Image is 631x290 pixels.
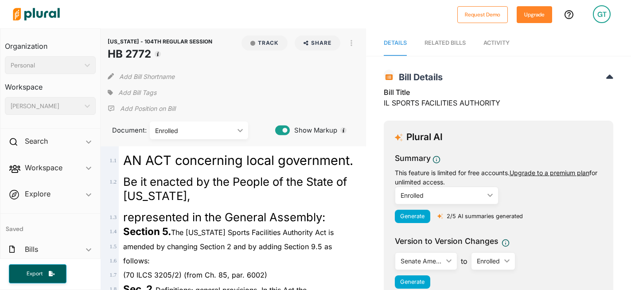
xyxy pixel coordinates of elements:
span: Activity [483,39,510,46]
span: The [US_STATE] Sports Facilities Authority Act is [123,228,334,237]
span: Export [20,270,49,278]
span: AN ACT concerning local government. [123,153,353,168]
span: 1 . 2 [109,179,117,185]
span: (70 ILCS 3205/2) (from Ch. 85, par. 6002) [123,270,267,279]
h2: Bills [25,244,38,254]
div: Enrolled [477,256,501,266]
span: represented in the General Assembly: [123,210,325,224]
div: IL SPORTS FACILITIES AUTHORITY [384,87,613,114]
button: Generate [395,210,430,223]
a: Upgrade [517,10,552,19]
span: amended by changing Section 2 and by adding Section 9.5 as [123,242,332,251]
p: 2/5 AI summaries generated [447,212,523,220]
h3: Bill Title [384,87,613,98]
span: 1 . 7 [109,272,117,278]
a: GT [586,2,618,27]
span: Add Bill Tags [118,88,156,97]
span: Generate [400,278,425,285]
div: Tooltip anchor [154,50,162,58]
h3: Workspace [5,74,96,94]
a: RELATED BILLS [425,31,466,56]
h3: Summary [395,153,431,164]
a: Upgrade to a premium plan [510,169,589,176]
span: 1 . 5 [109,243,117,250]
button: Request Demo [457,6,508,23]
button: Track [241,35,288,51]
h4: Saved [0,214,100,235]
span: Details [384,39,407,46]
button: Add Bill Shortname [119,69,175,83]
div: Senate Amendment 002 [401,256,443,266]
div: GT [593,5,611,23]
div: [PERSON_NAME] [11,102,81,111]
span: 1 . 1 [109,157,117,164]
p: Add Position on Bill [120,104,175,113]
div: Personal [11,61,81,70]
div: Tooltip anchor [339,126,347,134]
span: Version to Version Changes [395,235,498,247]
strong: Section 5. [123,225,171,237]
h2: Workspace [25,163,62,172]
span: [US_STATE] - 104TH REGULAR SESSION [108,38,212,45]
span: Be it enacted by the People of the State of [US_STATE], [123,175,347,203]
span: Bill Details [394,72,443,82]
div: This feature is limited for free accounts. for unlimited access. [395,168,602,187]
button: Upgrade [517,6,552,23]
span: 1 . 4 [109,228,117,235]
div: Enrolled [155,126,234,135]
span: Document: [108,125,139,135]
h2: Search [25,136,48,146]
h3: Organization [5,33,96,53]
h1: HB 2772 [108,46,212,62]
span: Generate [400,213,425,219]
div: RELATED BILLS [425,39,466,47]
h3: Plural AI [406,132,443,143]
span: follows: [123,256,150,265]
span: 1 . 6 [109,258,117,264]
div: Enrolled [401,191,484,200]
span: 1 . 3 [109,214,117,220]
div: Add tags [108,86,156,99]
button: Generate [395,275,430,289]
button: Share [291,35,344,51]
span: to [457,256,471,266]
button: Export [9,264,66,283]
span: Show Markup [290,125,337,135]
a: Activity [483,31,510,56]
div: Add Position Statement [108,102,175,115]
button: Share [295,35,340,51]
a: Details [384,31,407,56]
a: Request Demo [457,10,508,19]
